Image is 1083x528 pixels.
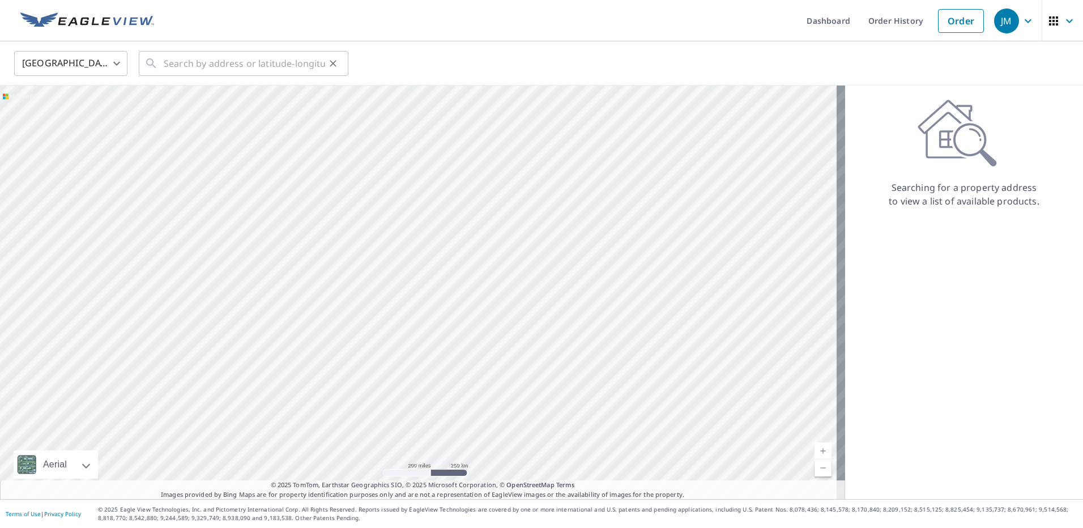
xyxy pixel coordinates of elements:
p: Searching for a property address to view a list of available products. [888,181,1040,208]
a: Terms of Use [6,510,41,518]
a: Current Level 5, Zoom Out [815,459,832,476]
span: © 2025 TomTom, Earthstar Geographics SIO, © 2025 Microsoft Corporation, © [271,480,575,490]
a: OpenStreetMap [506,480,554,489]
a: Current Level 5, Zoom In [815,442,832,459]
input: Search by address or latitude-longitude [164,48,325,79]
p: © 2025 Eagle View Technologies, Inc. and Pictometry International Corp. All Rights Reserved. Repo... [98,505,1077,522]
div: JM [994,8,1019,33]
div: [GEOGRAPHIC_DATA] [14,48,127,79]
a: Terms [556,480,575,489]
button: Clear [325,56,341,71]
a: Order [938,9,984,33]
p: | [6,510,81,517]
a: Privacy Policy [44,510,81,518]
img: EV Logo [20,12,154,29]
div: Aerial [14,450,98,479]
div: Aerial [40,450,70,479]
